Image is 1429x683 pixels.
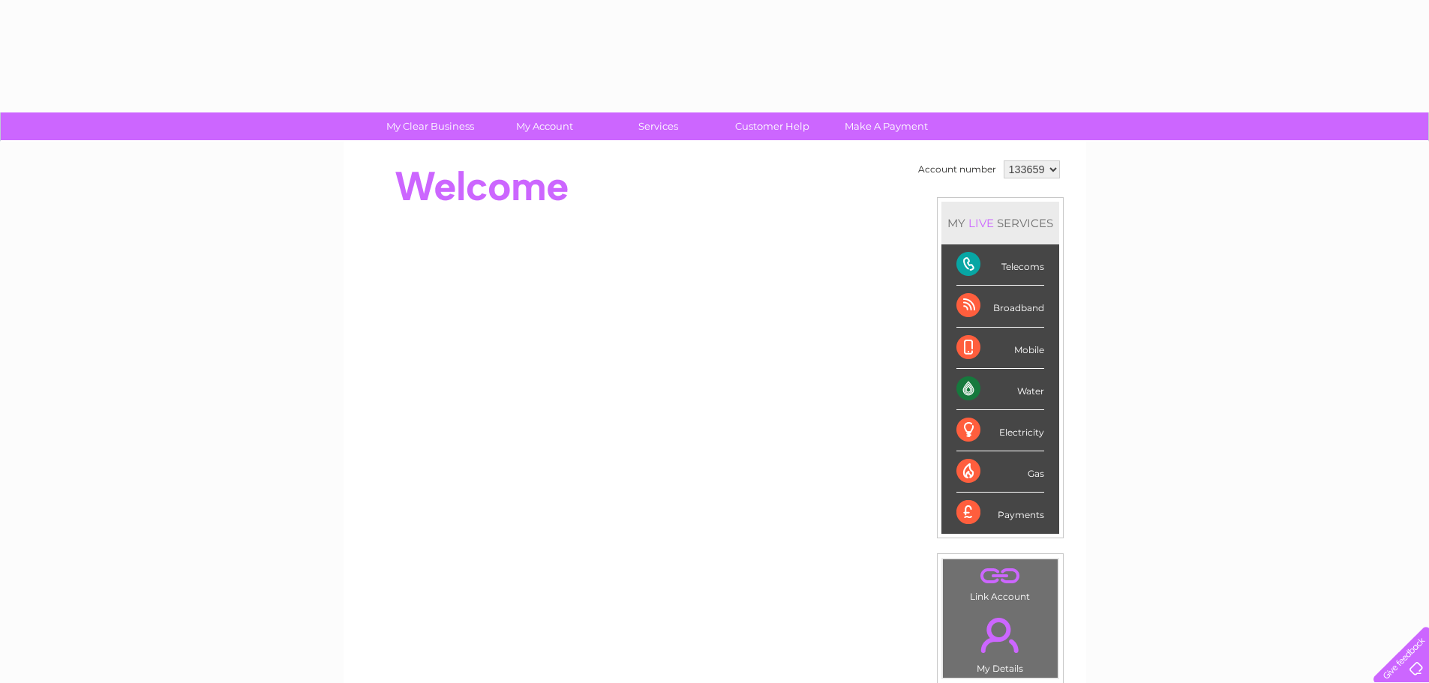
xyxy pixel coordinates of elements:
[956,451,1044,493] div: Gas
[965,216,997,230] div: LIVE
[956,286,1044,327] div: Broadband
[368,112,492,140] a: My Clear Business
[596,112,720,140] a: Services
[956,328,1044,369] div: Mobile
[956,493,1044,533] div: Payments
[956,410,1044,451] div: Electricity
[942,559,1058,606] td: Link Account
[947,609,1054,661] a: .
[710,112,834,140] a: Customer Help
[941,202,1059,244] div: MY SERVICES
[914,157,1000,182] td: Account number
[482,112,606,140] a: My Account
[947,563,1054,589] a: .
[824,112,948,140] a: Make A Payment
[942,605,1058,679] td: My Details
[956,369,1044,410] div: Water
[956,244,1044,286] div: Telecoms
